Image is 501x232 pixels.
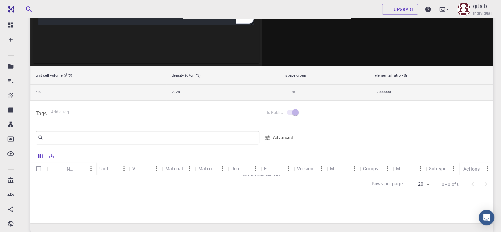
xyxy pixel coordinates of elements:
[267,109,283,115] span: Is Public
[297,162,313,175] div: Version
[184,163,195,174] button: Menu
[339,163,349,174] button: Sort
[5,6,14,13] img: logo
[473,10,492,17] span: Individual
[166,85,280,100] td: 2.281
[228,162,261,175] div: Job
[162,162,195,175] div: Material
[426,162,459,175] div: Subtype
[75,163,86,174] button: Sort
[460,162,493,175] div: Actions
[280,66,369,85] th: space group
[370,85,493,100] td: 1.000000
[415,163,426,174] button: Menu
[99,162,109,175] div: Unit
[13,5,37,11] span: Support
[217,163,228,174] button: Menu
[63,162,96,175] div: Name
[463,162,480,175] div: Actions
[30,66,166,85] th: unit cell volume (Å^3)
[393,162,426,175] div: Method
[273,163,283,174] button: Sort
[261,162,294,175] div: Engine
[46,151,57,161] button: Export
[349,163,360,174] button: Menu
[132,162,141,175] div: Value
[327,162,360,175] div: Model
[382,4,418,15] a: Upgrade
[250,163,261,174] button: Menu
[280,85,369,100] td: Fd-3m
[47,162,63,175] div: Icon
[396,162,404,175] div: Method
[372,181,404,188] p: Rows per page:
[316,163,327,174] button: Menu
[330,162,339,175] div: Model
[35,151,46,161] button: Columns
[382,163,393,174] button: Menu
[404,163,415,174] button: Sort
[283,163,294,174] button: Menu
[479,210,494,225] div: Open Intercom Messenger
[152,163,162,174] button: Menu
[51,108,94,116] input: Add a tag
[231,162,239,175] div: Job
[406,180,431,189] div: 20
[429,162,446,175] div: Subtype
[67,162,75,175] div: Name
[36,106,51,118] h6: Tags:
[262,132,296,143] button: Advanced
[96,162,129,175] div: Unit
[166,66,280,85] th: density (g/cm^3)
[442,181,459,188] p: 0–0 of 0
[86,163,96,174] button: Menu
[264,162,273,175] div: Engine
[141,163,152,174] button: Sort
[294,162,327,175] div: Version
[119,163,129,174] button: Menu
[360,162,393,175] div: Groups
[363,162,378,175] div: Groups
[165,162,183,175] div: Material
[195,162,228,175] div: Material Formula
[448,163,459,174] button: Menu
[198,162,217,175] div: Material Formula
[457,3,470,16] img: gita b
[483,163,493,174] button: Menu
[370,66,493,85] th: elemental ratio - Si
[473,2,487,10] p: gita b
[30,85,166,100] td: 40.889
[129,162,162,175] div: Value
